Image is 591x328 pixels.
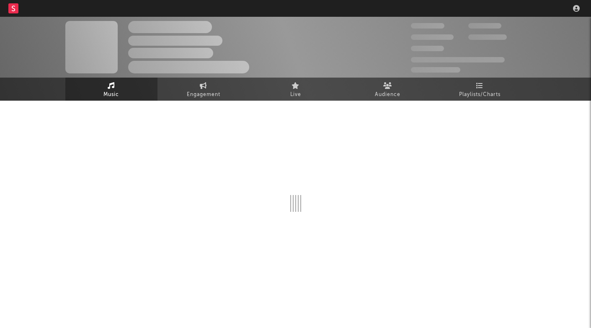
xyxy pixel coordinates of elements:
span: 1,000,000 [468,34,507,40]
span: Engagement [187,90,220,100]
a: Audience [342,78,434,101]
span: Live [290,90,301,100]
a: Live [250,78,342,101]
a: Music [65,78,157,101]
span: 50,000,000 Monthly Listeners [411,57,505,62]
span: 100,000 [468,23,501,29]
span: 100,000 [411,46,444,51]
span: 300,000 [411,23,444,29]
span: Music [103,90,119,100]
span: Audience [375,90,400,100]
a: Engagement [157,78,250,101]
span: Jump Score: 85.0 [411,67,460,73]
span: 50,000,000 [411,34,454,40]
a: Playlists/Charts [434,78,526,101]
span: Playlists/Charts [459,90,501,100]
